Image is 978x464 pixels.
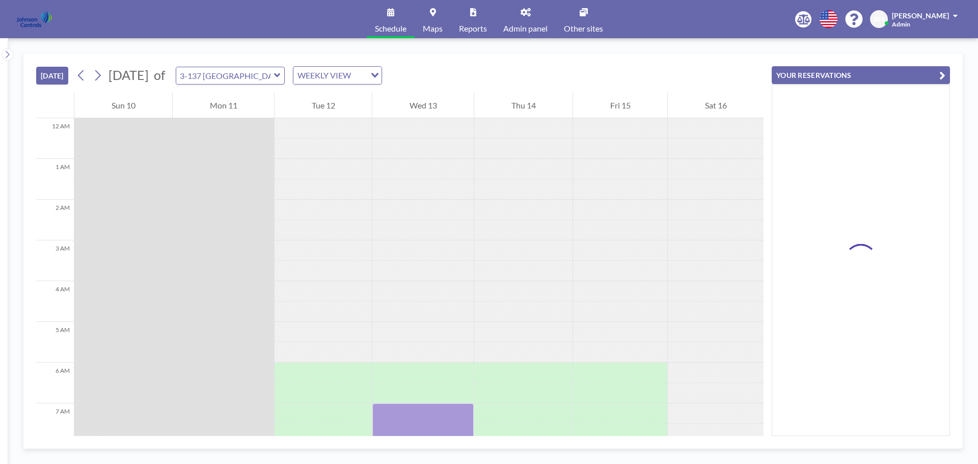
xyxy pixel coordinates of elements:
div: 5 AM [36,322,74,363]
button: YOUR RESERVATIONS [772,66,950,84]
div: 2 AM [36,200,74,240]
div: Fri 15 [573,93,667,118]
span: Admin panel [503,24,548,33]
span: XH [874,15,884,24]
span: Admin [892,20,910,28]
img: organization-logo [16,9,52,30]
div: 7 AM [36,403,74,444]
div: 3 AM [36,240,74,281]
div: 12 AM [36,118,74,159]
span: Reports [459,24,487,33]
input: 3-137 Riyadh Training Room [176,67,274,84]
div: Wed 13 [372,93,474,118]
span: Other sites [564,24,603,33]
button: [DATE] [36,67,68,85]
span: [DATE] [108,67,149,83]
span: of [154,67,165,83]
div: Search for option [293,67,382,84]
div: 4 AM [36,281,74,322]
div: Sun 10 [74,93,172,118]
span: WEEKLY VIEW [295,69,353,82]
div: Tue 12 [275,93,372,118]
div: 1 AM [36,159,74,200]
span: [PERSON_NAME] [892,11,949,20]
span: Maps [423,24,443,33]
div: Mon 11 [173,93,274,118]
input: Search for option [354,69,365,82]
div: 6 AM [36,363,74,403]
div: Thu 14 [474,93,573,118]
div: Sat 16 [668,93,764,118]
span: Schedule [375,24,406,33]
